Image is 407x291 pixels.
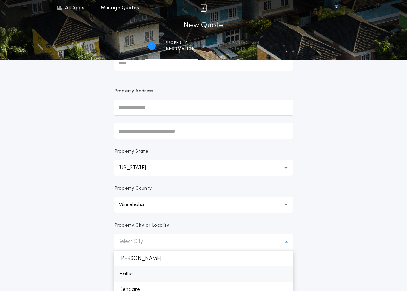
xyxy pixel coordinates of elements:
[114,222,169,229] p: Property City or Locality
[114,251,293,266] p: [PERSON_NAME]
[118,164,156,172] p: [US_STATE]
[114,197,293,213] button: Minnehaha
[323,5,350,11] img: vs-icon
[151,43,153,49] h2: 1
[118,201,154,209] p: Minnehaha
[184,20,223,31] h1: New Quote
[114,55,293,71] input: Prepared For
[114,148,148,155] p: Property State
[214,43,217,49] h2: 2
[200,4,207,12] img: img
[229,46,259,52] span: details
[114,160,293,176] button: [US_STATE]
[118,238,153,246] p: Select City
[165,46,195,52] span: information
[114,266,293,282] p: Baltic
[165,41,195,46] span: Property
[114,185,152,192] p: Property County
[114,88,293,95] p: Property Address
[229,41,259,46] span: Transaction
[114,234,293,250] button: Select City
